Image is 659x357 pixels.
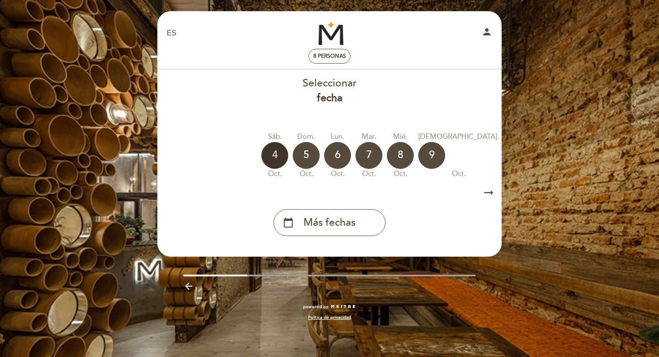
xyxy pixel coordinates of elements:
button: person [481,26,492,40]
div: 8 [387,142,414,169]
img: MEITRE [330,305,356,309]
div: dom. [293,132,320,142]
b: fecha [317,92,343,104]
div: oct. [324,169,351,179]
a: powered by [303,304,356,310]
div: lun. [324,132,351,142]
span: Más fechas [303,215,356,230]
div: 6 [324,142,351,169]
div: sáb. [261,132,288,142]
div: oct. [293,169,320,179]
div: oct. [261,169,288,179]
div: 4 [261,142,288,169]
div: [DEMOGRAPHIC_DATA]. [418,132,499,142]
div: oct. [418,169,499,179]
div: mié. [387,132,414,142]
span: 8 personas [313,53,346,60]
div: mar. [356,132,382,142]
i: arrow_right_alt [482,183,495,202]
div: 9 [418,142,445,169]
i: calendar_today [283,215,294,230]
i: arrow_backward [183,281,194,292]
div: Seleccionar [157,76,502,106]
a: Política de privacidad [308,314,351,321]
i: person [481,26,492,37]
div: 5 [293,142,320,169]
div: 7 [356,142,382,169]
span: powered by [303,304,328,310]
a: [PERSON_NAME] Treehouse [GEOGRAPHIC_DATA] [273,21,386,46]
div: oct. [356,169,382,179]
div: oct. [387,169,414,179]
